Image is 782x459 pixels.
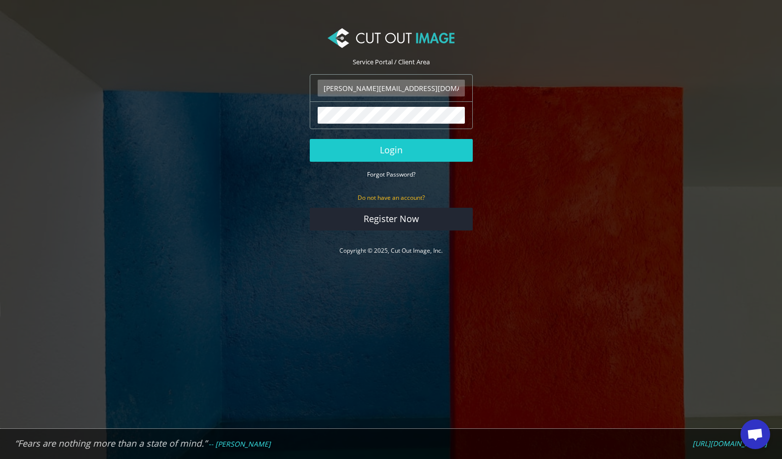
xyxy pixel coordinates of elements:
button: Login [310,139,473,162]
a: Open chat [741,419,770,449]
a: Copyright © 2025, Cut Out Image, Inc. [339,246,443,255]
span: Service Portal / Client Area [353,57,430,66]
a: [URL][DOMAIN_NAME] [693,439,767,448]
a: Register Now [310,208,473,230]
a: Forgot Password? [367,170,415,179]
small: Do not have an account? [358,193,425,202]
img: Cut Out Image [328,28,454,48]
input: Email Address [318,80,465,96]
em: -- [PERSON_NAME] [208,439,271,449]
em: “Fears are nothing more than a state of mind.” [15,437,207,449]
em: [URL][DOMAIN_NAME] [693,439,767,448]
